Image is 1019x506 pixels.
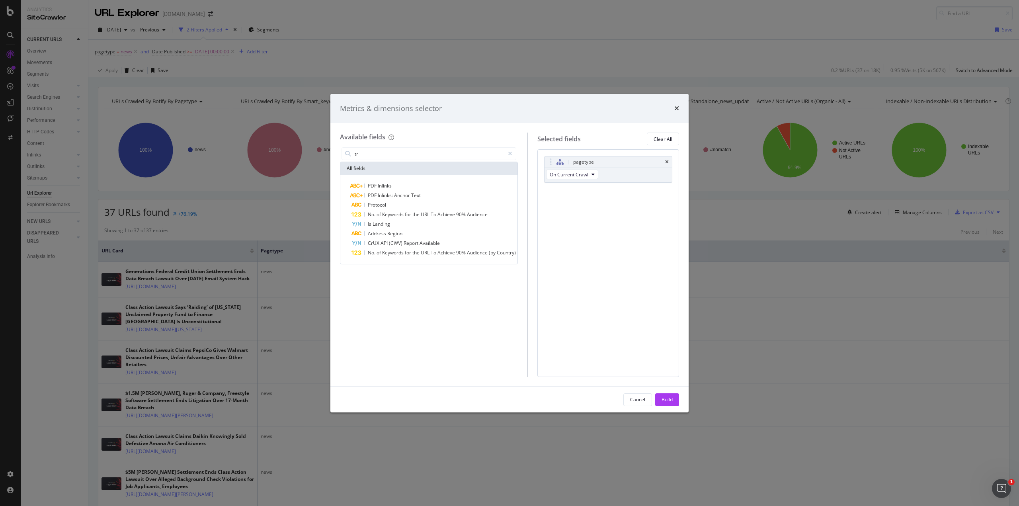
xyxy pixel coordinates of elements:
span: the [412,211,421,218]
span: Landing [373,221,390,227]
span: To [431,249,437,256]
span: API [381,240,389,246]
span: Is [368,221,373,227]
span: URL [421,211,431,218]
div: times [674,104,679,114]
span: for [405,249,412,256]
span: Keywords [382,249,405,256]
span: of [377,249,382,256]
span: Region [387,230,402,237]
div: times [665,160,669,164]
span: Country) [497,249,516,256]
span: PDF [368,192,378,199]
div: modal [330,94,689,412]
span: On Current Crawl [550,171,588,178]
span: the [412,249,421,256]
div: Build [662,396,673,403]
span: Achieve [437,249,456,256]
span: Audience [467,211,488,218]
iframe: Intercom live chat [992,479,1011,498]
div: Cancel [630,396,645,403]
span: No. [368,211,377,218]
span: Keywords [382,211,405,218]
span: Text [411,192,421,199]
span: 90% [456,249,467,256]
div: pagetype [573,158,594,166]
span: CrUX [368,240,381,246]
div: All fields [340,162,517,175]
div: Metrics & dimensions selector [340,104,442,114]
span: Available [420,240,440,246]
span: To [431,211,437,218]
span: Address [368,230,387,237]
span: Protocol [368,201,386,208]
div: Clear All [654,136,672,143]
span: of [377,211,382,218]
input: Search by field name [354,148,504,160]
span: 1 [1008,479,1015,485]
div: Selected fields [537,135,581,144]
span: (by [489,249,497,256]
span: Audience [467,249,489,256]
button: Clear All [647,133,679,145]
div: Available fields [340,133,385,141]
button: On Current Crawl [546,170,598,179]
span: (CWV) [389,240,404,246]
span: 90% [456,211,467,218]
span: PDF [368,182,378,189]
button: Cancel [623,393,652,406]
span: for [405,211,412,218]
span: Inlinks [378,182,392,189]
span: Anchor [394,192,411,199]
span: Report [404,240,420,246]
span: Achieve [437,211,456,218]
button: Build [655,393,679,406]
span: Inlinks: [378,192,394,199]
span: URL [421,249,431,256]
span: No. [368,249,377,256]
div: pagetypetimesOn Current Crawl [544,156,672,183]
